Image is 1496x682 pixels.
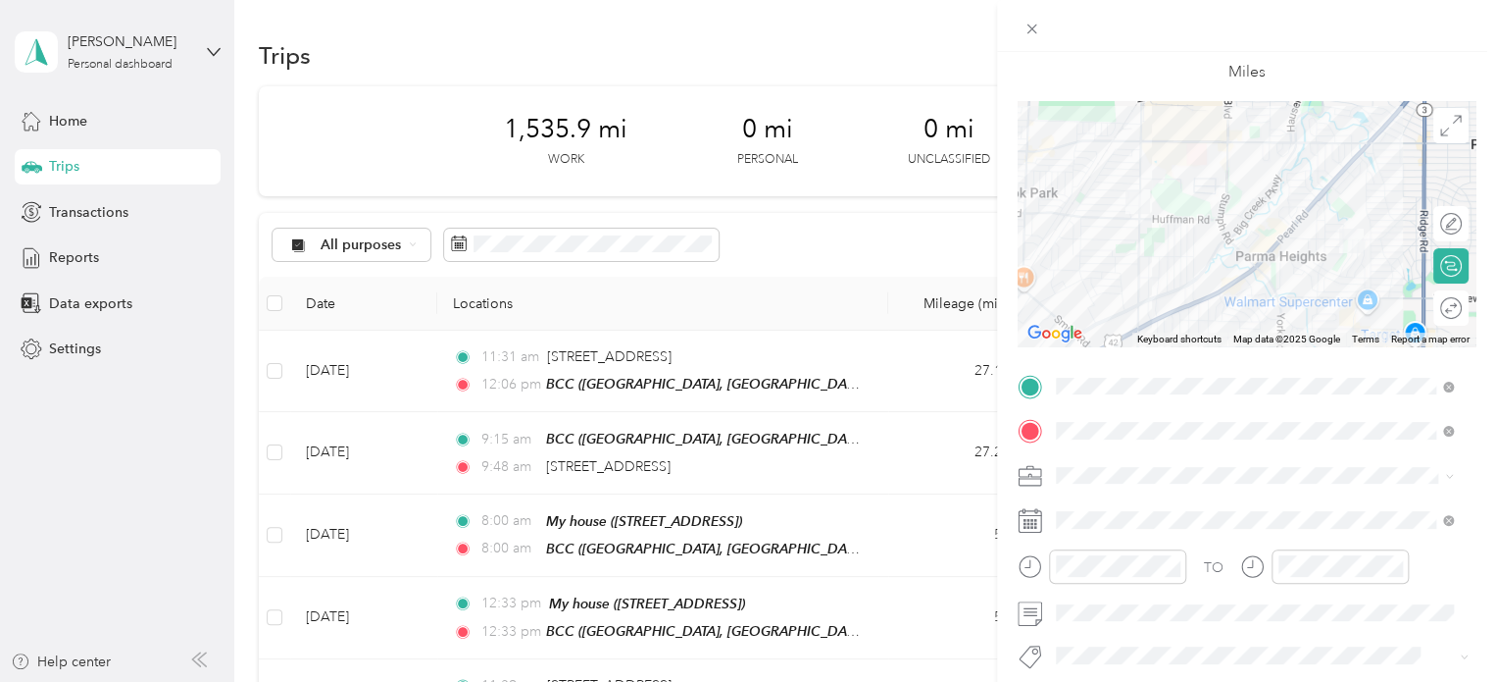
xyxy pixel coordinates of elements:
button: Keyboard shortcuts [1137,333,1222,346]
img: Google [1022,321,1087,346]
a: Terms (opens in new tab) [1352,334,1379,344]
span: Map data ©2025 Google [1233,334,1340,344]
div: TO [1204,557,1223,578]
iframe: Everlance-gr Chat Button Frame [1386,572,1496,682]
p: Miles [1228,60,1266,84]
a: Report a map error [1391,334,1470,344]
a: Open this area in Google Maps (opens a new window) [1022,321,1087,346]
